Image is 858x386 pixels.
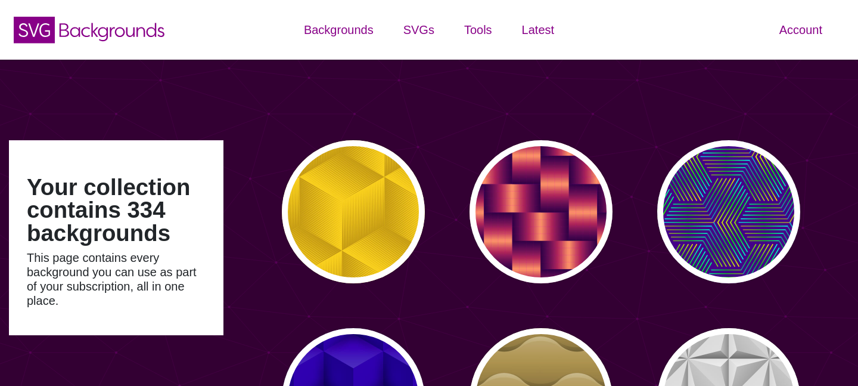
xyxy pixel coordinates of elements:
a: Latest [507,12,569,48]
p: This page contains every background you can use as part of your subscription, all in one place. [27,251,206,308]
a: Account [764,12,837,48]
button: fancy golden cube pattern [282,140,425,283]
a: Backgrounds [289,12,388,48]
a: Tools [449,12,507,48]
button: hexagram line 3d pattern [657,140,800,283]
button: red shiny ribbon woven into a pattern [470,140,613,283]
h1: Your collection contains 334 backgrounds [27,176,206,245]
a: SVGs [388,12,449,48]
